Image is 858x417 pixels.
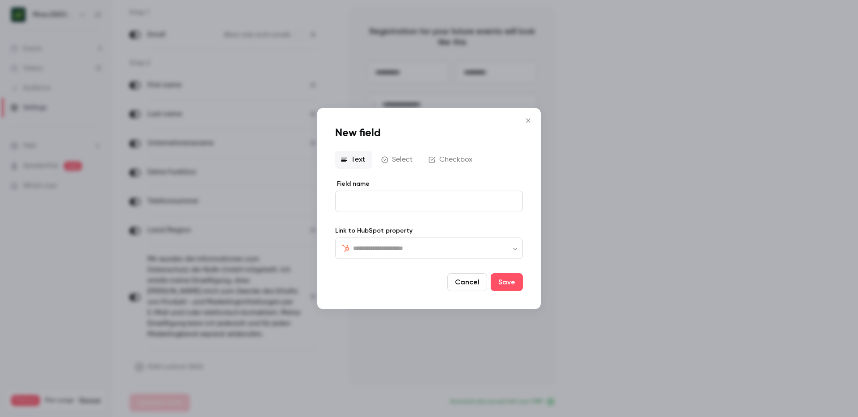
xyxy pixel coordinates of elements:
button: Text [335,151,372,169]
button: Checkbox [423,151,479,169]
label: Link to HubSpot property [335,226,523,235]
h1: New field [335,126,523,140]
button: Cancel [447,273,487,291]
button: Select [376,151,420,169]
button: Open [511,244,520,253]
button: Save [491,273,523,291]
label: Field name [335,179,523,188]
button: Close [519,112,537,129]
